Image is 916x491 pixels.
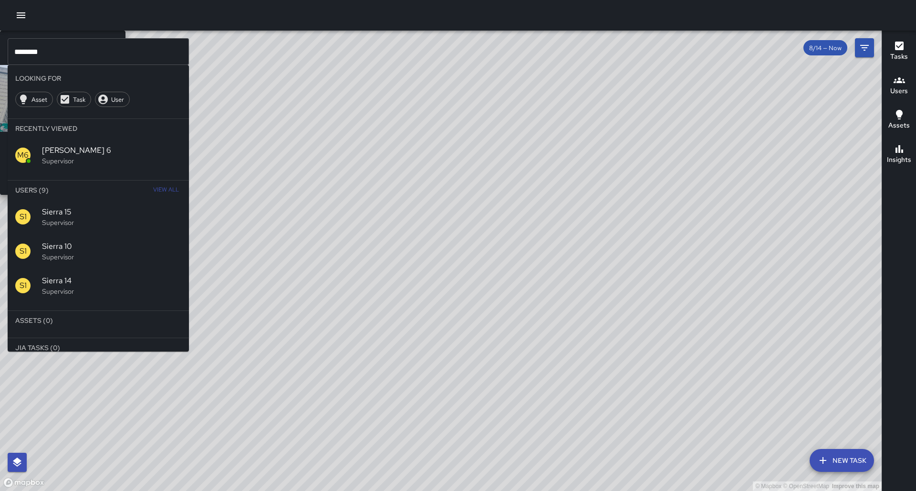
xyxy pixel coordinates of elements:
button: New Task [810,449,874,472]
span: 8/14 — Now [803,44,847,52]
div: Asset [15,92,53,107]
div: M6[PERSON_NAME] 6Supervisor [8,138,189,172]
button: Filters [855,38,874,57]
li: Jia Tasks (0) [8,338,189,357]
li: Recently Viewed [8,119,189,138]
button: View All [151,181,181,200]
h6: Insights [887,155,911,165]
p: Supervisor [42,218,181,227]
h6: Tasks [890,52,908,62]
span: Asset [26,96,52,104]
button: Assets [882,103,916,138]
p: S1 [20,211,27,223]
p: S1 [20,245,27,257]
h6: Assets [888,120,910,131]
span: [PERSON_NAME] 6 [42,145,181,156]
div: S1Sierra 10Supervisor [8,234,189,268]
p: S1 [20,280,27,291]
button: Insights [882,138,916,172]
p: Supervisor [42,252,181,262]
p: M6 [17,149,29,161]
div: User [95,92,130,107]
button: Users [882,69,916,103]
span: Task [68,96,91,104]
span: User [106,96,129,104]
span: Sierra 10 [42,241,181,252]
li: Users (9) [8,181,189,200]
li: Looking For [8,69,189,88]
p: Supervisor [42,156,181,166]
button: Tasks [882,34,916,69]
p: Supervisor [42,287,181,296]
div: Task [57,92,91,107]
h6: Users [890,86,908,96]
span: Sierra 14 [42,275,181,287]
li: Assets (0) [8,311,189,330]
div: S1Sierra 14Supervisor [8,268,189,303]
div: S1Sierra 15Supervisor [8,200,189,234]
span: Sierra 15 [42,206,181,218]
span: View All [153,182,179,198]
